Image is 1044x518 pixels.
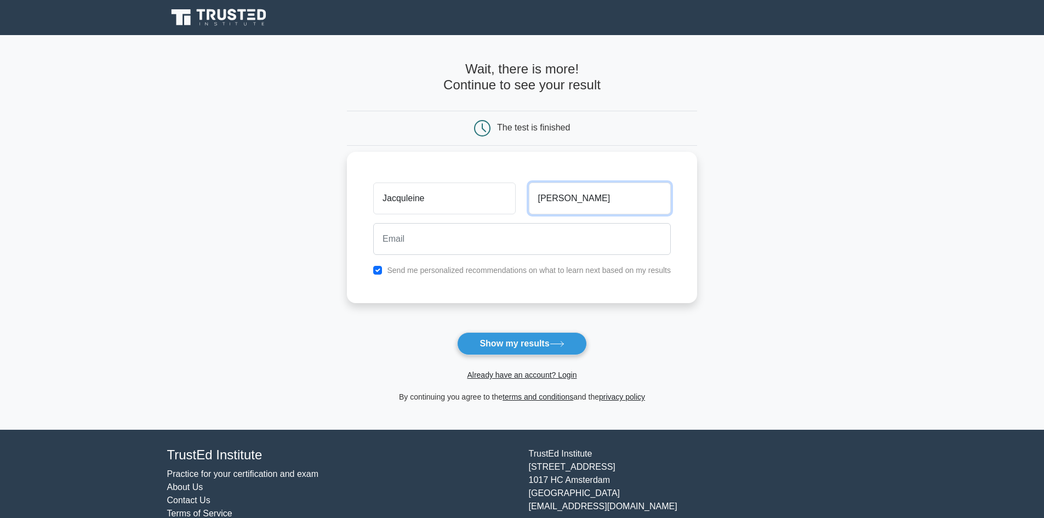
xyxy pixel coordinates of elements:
a: Terms of Service [167,509,232,518]
label: Send me personalized recommendations on what to learn next based on my results [387,266,671,275]
div: The test is finished [497,123,570,132]
a: Contact Us [167,496,210,505]
h4: TrustEd Institute [167,447,516,463]
a: Already have an account? Login [467,371,577,379]
input: Last name [529,183,671,214]
a: privacy policy [599,392,645,401]
div: By continuing you agree to the and the [340,390,704,403]
input: First name [373,183,515,214]
a: About Us [167,482,203,492]
input: Email [373,223,671,255]
a: terms and conditions [503,392,573,401]
button: Show my results [457,332,586,355]
a: Practice for your certification and exam [167,469,319,479]
h4: Wait, there is more! Continue to see your result [347,61,697,93]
